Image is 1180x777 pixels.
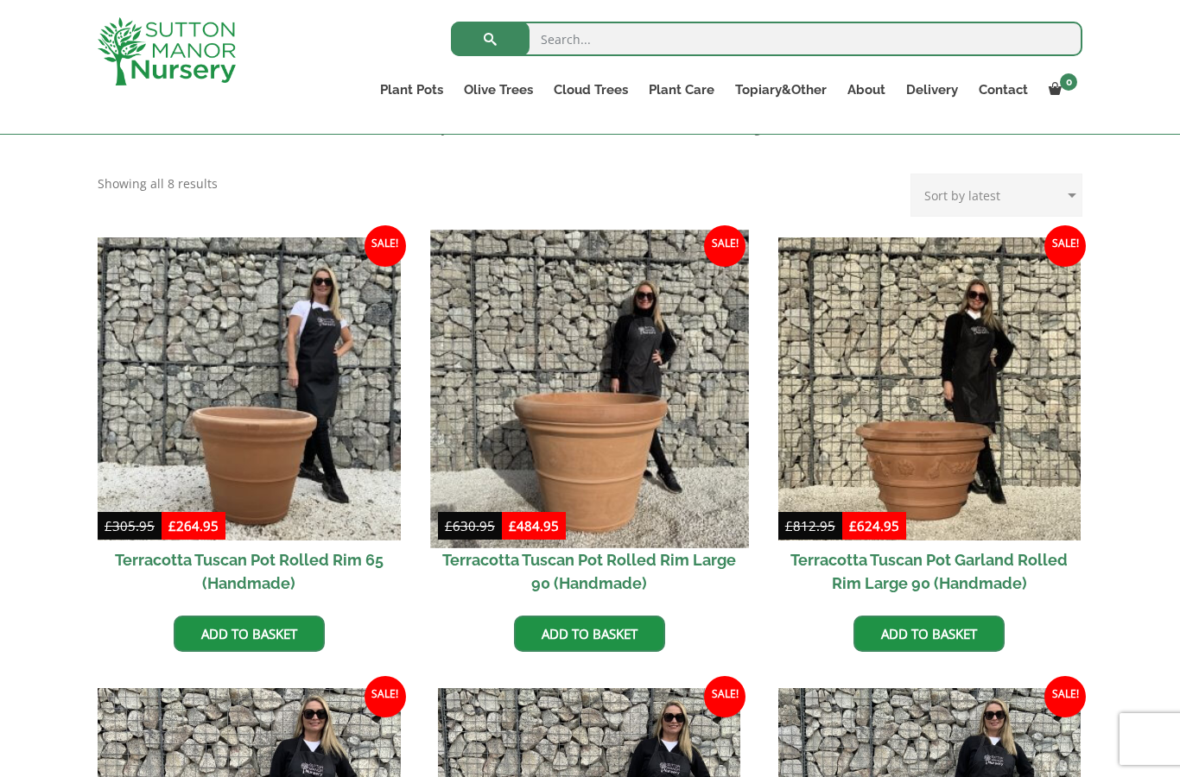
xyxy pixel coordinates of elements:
[445,517,495,534] bdi: 630.95
[1044,676,1086,717] span: Sale!
[105,517,112,534] span: £
[514,616,665,652] a: Add to basket: “Terracotta Tuscan Pot Rolled Rim Large 90 (Handmade)”
[968,78,1038,102] a: Contact
[454,78,543,102] a: Olive Trees
[837,78,896,102] a: About
[105,517,155,534] bdi: 305.95
[725,78,837,102] a: Topiary&Other
[778,237,1082,540] img: Terracotta Tuscan Pot Garland Rolled Rim Large 90 (Handmade)
[778,237,1082,603] a: Sale! Terracotta Tuscan Pot Garland Rolled Rim Large 90 (Handmade)
[509,517,559,534] bdi: 484.95
[370,78,454,102] a: Plant Pots
[1038,78,1082,102] a: 0
[430,230,748,547] img: Terracotta Tuscan Pot Rolled Rim Large 90 (Handmade)
[438,540,741,603] h2: Terracotta Tuscan Pot Rolled Rim Large 90 (Handmade)
[365,676,406,717] span: Sale!
[98,17,236,85] img: logo
[445,517,453,534] span: £
[98,174,218,194] p: Showing all 8 results
[849,517,857,534] span: £
[451,22,1082,56] input: Search...
[168,517,219,534] bdi: 264.95
[853,616,1005,652] a: Add to basket: “Terracotta Tuscan Pot Garland Rolled Rim Large 90 (Handmade)”
[98,540,401,603] h2: Terracotta Tuscan Pot Rolled Rim 65 (Handmade)
[704,225,745,267] span: Sale!
[638,78,725,102] a: Plant Care
[785,517,793,534] span: £
[704,676,745,717] span: Sale!
[785,517,835,534] bdi: 812.95
[98,237,401,603] a: Sale! Terracotta Tuscan Pot Rolled Rim 65 (Handmade)
[98,237,401,540] img: Terracotta Tuscan Pot Rolled Rim 65 (Handmade)
[778,540,1082,603] h2: Terracotta Tuscan Pot Garland Rolled Rim Large 90 (Handmade)
[1044,225,1086,267] span: Sale!
[849,517,899,534] bdi: 624.95
[174,616,325,652] a: Add to basket: “Terracotta Tuscan Pot Rolled Rim 65 (Handmade)”
[1060,73,1077,91] span: 0
[896,78,968,102] a: Delivery
[910,174,1082,217] select: Shop order
[543,78,638,102] a: Cloud Trees
[509,517,517,534] span: £
[438,237,741,603] a: Sale! Terracotta Tuscan Pot Rolled Rim Large 90 (Handmade)
[365,225,406,267] span: Sale!
[168,517,176,534] span: £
